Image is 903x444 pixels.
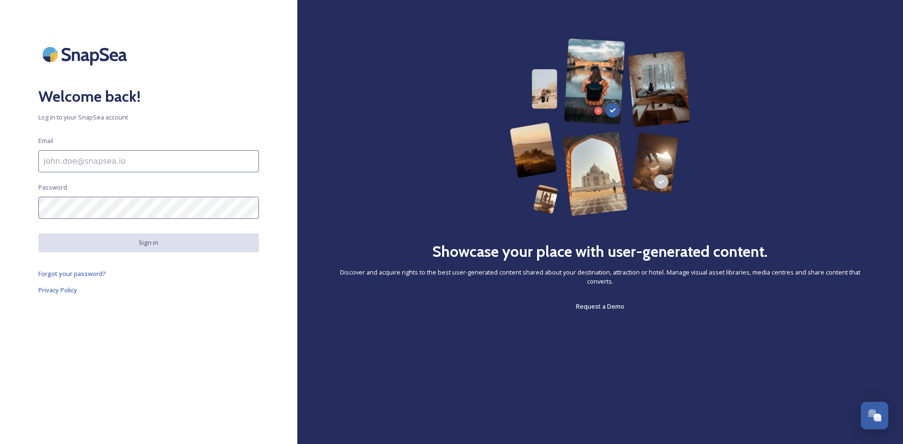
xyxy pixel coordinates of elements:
[38,183,67,192] span: Password
[38,85,259,108] h2: Welcome back!
[336,268,865,286] span: Discover and acquire rights to the best user-generated content shared about your destination, att...
[38,38,134,71] img: SnapSea Logo
[38,136,53,145] span: Email
[38,268,259,279] a: Forgot your password?
[510,38,691,216] img: 63b42ca75bacad526042e722_Group%20154-p-800.png
[576,300,624,312] a: Request a Demo
[861,402,889,430] button: Open Chat
[38,269,106,278] span: Forgot your password?
[38,233,259,252] button: Sign in
[38,284,259,296] a: Privacy Policy
[38,113,259,122] span: Log in to your SnapSea account
[433,240,768,263] h2: Showcase your place with user-generated content.
[576,302,624,311] span: Request a Demo
[38,150,259,172] input: john.doe@snapsea.io
[38,286,77,294] span: Privacy Policy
